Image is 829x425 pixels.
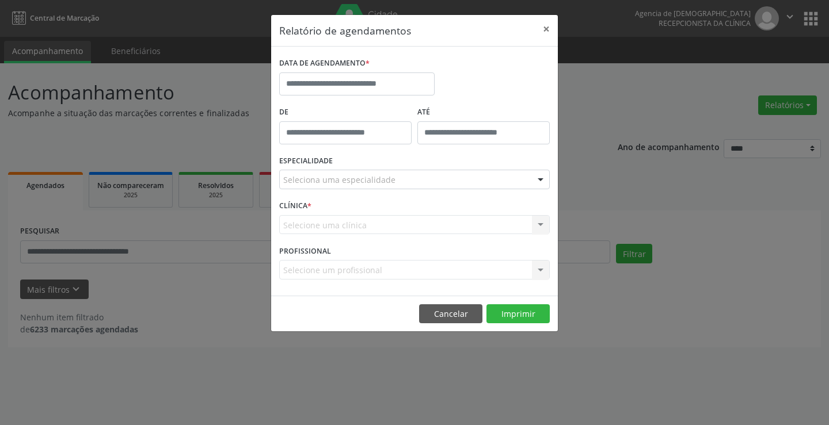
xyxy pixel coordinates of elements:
[419,304,482,324] button: Cancelar
[279,104,412,121] label: De
[279,242,331,260] label: PROFISSIONAL
[279,23,411,38] h5: Relatório de agendamentos
[486,304,550,324] button: Imprimir
[279,55,370,72] label: DATA DE AGENDAMENTO
[283,174,396,186] span: Seleciona uma especialidade
[279,152,333,170] label: ESPECIALIDADE
[535,15,558,43] button: Close
[279,197,311,215] label: CLÍNICA
[417,104,550,121] label: ATÉ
